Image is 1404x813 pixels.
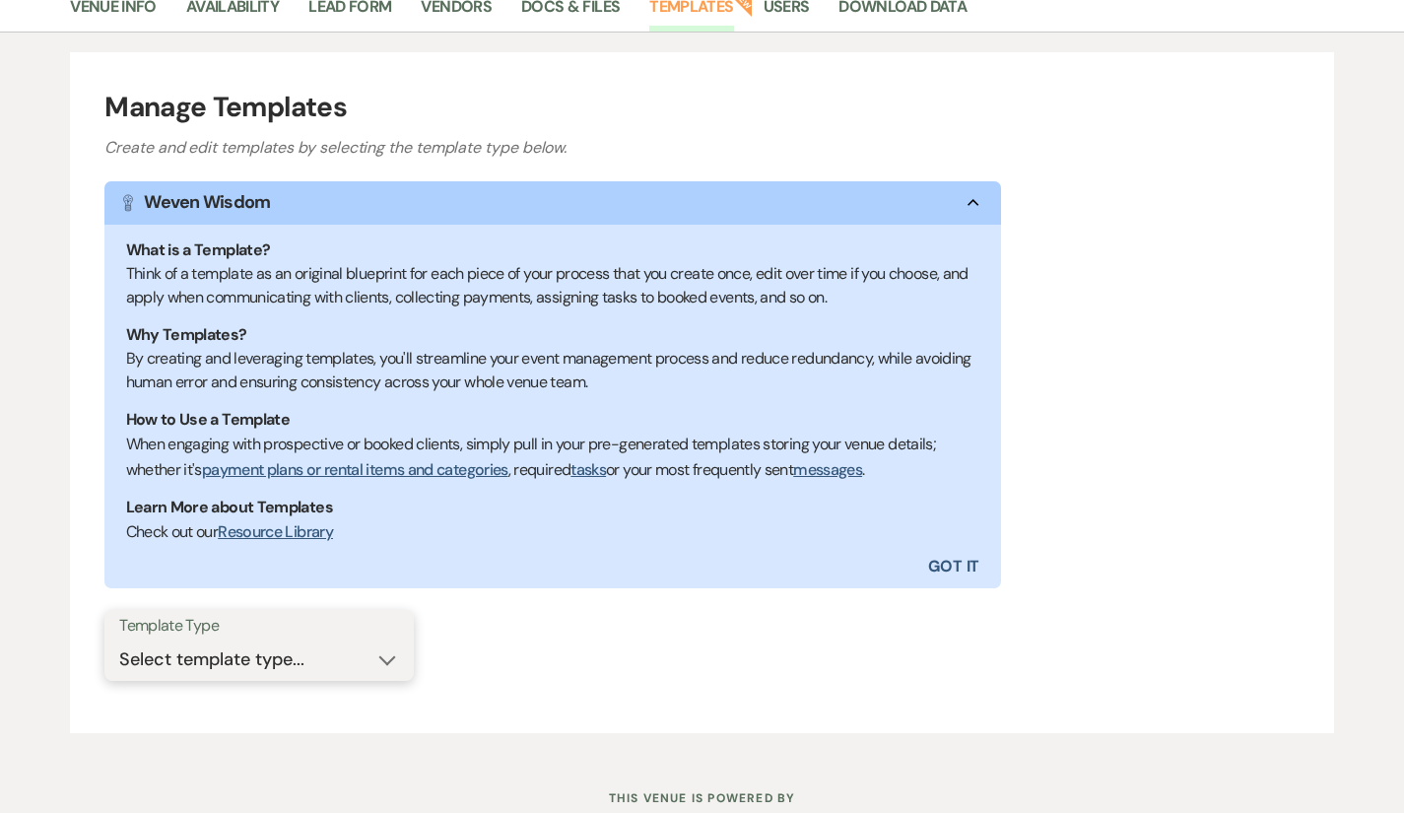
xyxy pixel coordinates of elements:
[126,262,980,309] div: Think of a template as an original blueprint for each piece of your process that you create once,...
[144,189,270,216] h1: Weven Wisdom
[126,496,980,519] h1: Learn More about Templates
[126,408,980,432] h1: How to Use a Template
[126,347,980,394] div: By creating and leveraging templates, you'll streamline your event management process and reduce ...
[126,323,980,347] h1: Why Templates?
[126,238,980,262] h1: What is a Template?
[570,459,606,480] a: tasks
[119,612,399,641] label: Template Type
[104,181,1000,225] button: Weven Wisdom
[793,459,862,480] a: messages
[553,545,1001,588] button: Got It
[104,87,1300,128] h1: Manage Templates
[104,136,1300,160] h3: Create and edit templates by selecting the template type below.
[218,521,333,542] a: Resource Library
[126,519,980,545] p: Check out our
[126,432,980,482] p: When engaging with prospective or booked clients, simply pull in your pre-generated templates sto...
[202,459,508,480] a: payment plans or rental items and categories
